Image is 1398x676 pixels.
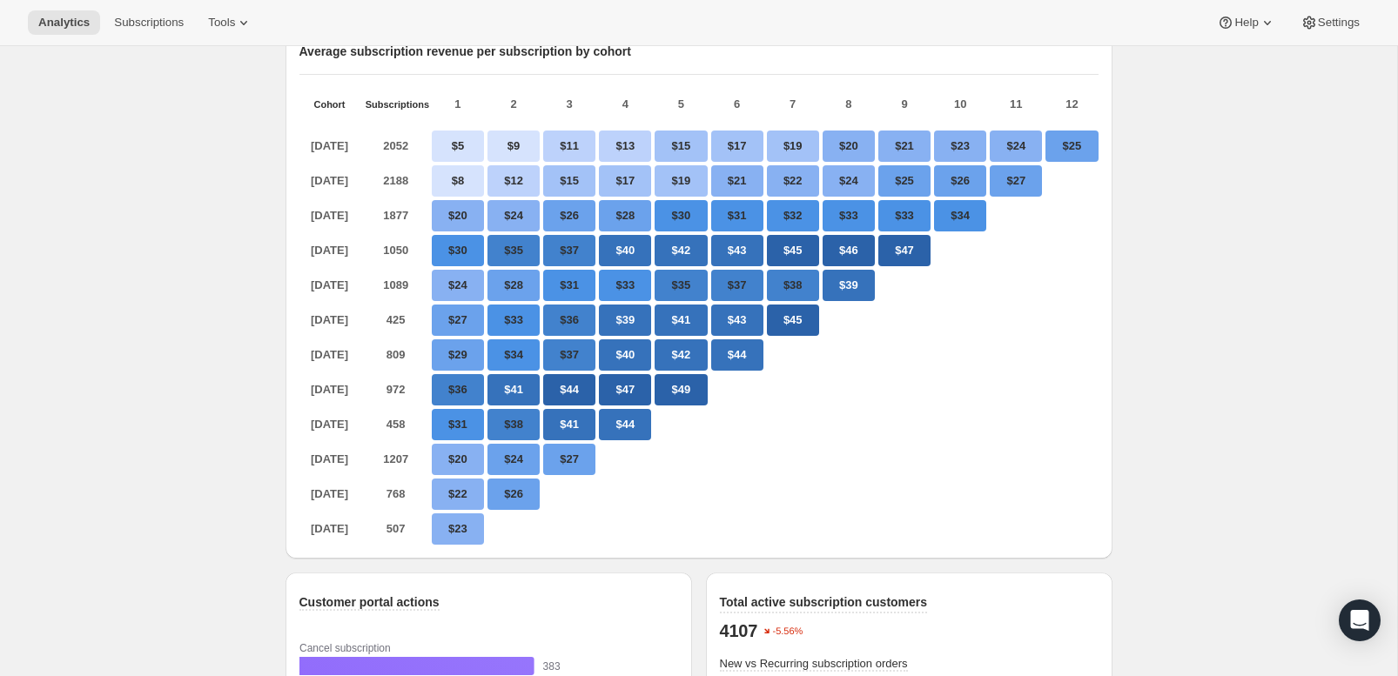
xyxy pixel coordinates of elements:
[366,479,427,510] p: 768
[487,374,540,405] p: $41
[1045,96,1098,113] p: 12
[655,305,707,336] p: $41
[599,270,651,301] p: $33
[878,131,931,162] p: $21
[299,99,360,110] p: Cohort
[28,10,100,35] button: Analytics
[1339,599,1381,641] div: Open Intercom Messenger
[711,131,763,162] p: $17
[299,409,360,440] p: [DATE]
[711,200,763,231] p: $31
[767,235,819,266] p: $45
[104,10,194,35] button: Subscriptions
[114,16,184,30] span: Subscriptions
[299,656,576,676] rect: Current 383
[208,16,235,30] span: Tools
[823,235,875,266] p: $46
[599,339,651,371] p: $40
[878,200,931,231] p: $33
[599,235,651,266] p: $40
[432,409,484,440] p: $31
[299,270,360,301] p: [DATE]
[934,131,986,162] p: $23
[299,235,360,266] p: [DATE]
[299,200,360,231] p: [DATE]
[720,595,928,609] span: Total active subscription customers
[934,96,986,113] p: 10
[432,200,484,231] p: $20
[432,339,484,371] p: $29
[773,626,803,637] text: -5.56%
[487,235,540,266] p: $35
[543,96,595,113] p: 3
[1234,16,1258,30] span: Help
[432,235,484,266] p: $30
[1290,10,1370,35] button: Settings
[543,165,595,197] p: $15
[487,409,540,440] p: $38
[711,165,763,197] p: $21
[823,165,875,197] p: $24
[543,444,595,475] p: $27
[366,99,427,110] p: Subscriptions
[599,131,651,162] p: $13
[599,200,651,231] p: $28
[823,200,875,231] p: $33
[823,131,875,162] p: $20
[990,165,1042,197] p: $27
[655,270,707,301] p: $35
[432,479,484,510] p: $22
[655,165,707,197] p: $19
[366,513,427,545] p: 507
[543,131,595,162] p: $11
[767,165,819,197] p: $22
[366,131,427,162] p: 2052
[487,131,540,162] p: $9
[366,305,427,336] p: 425
[1045,131,1098,162] p: $25
[990,96,1042,113] p: 11
[366,409,427,440] p: 458
[299,131,360,162] p: [DATE]
[711,270,763,301] p: $37
[487,305,540,336] p: $33
[487,270,540,301] p: $28
[711,235,763,266] p: $43
[543,374,595,405] p: $44
[432,513,484,545] p: $23
[655,131,707,162] p: $15
[767,305,819,336] p: $45
[299,513,360,545] p: [DATE]
[711,339,763,371] p: $44
[487,96,540,113] p: 2
[543,409,595,440] p: $41
[487,444,540,475] p: $24
[299,43,1099,60] p: Average subscription revenue per subscription by cohort
[599,305,651,336] p: $39
[366,339,427,371] p: 809
[432,305,484,336] p: $27
[366,165,427,197] p: 2188
[655,96,707,113] p: 5
[299,639,410,657] div: Cancel subscription
[432,96,484,113] p: 1
[366,270,427,301] p: 1089
[878,165,931,197] p: $25
[299,339,360,371] p: [DATE]
[487,165,540,197] p: $12
[543,339,595,371] p: $37
[299,595,440,609] span: Customer portal actions
[878,96,931,113] p: 9
[767,270,819,301] p: $38
[543,200,595,231] p: $26
[655,235,707,266] p: $42
[711,305,763,336] p: $43
[487,200,540,231] p: $24
[299,444,360,475] p: [DATE]
[366,200,427,231] p: 1877
[299,165,360,197] p: [DATE]
[487,479,540,510] p: $26
[720,620,758,641] p: 4107
[299,479,360,510] p: [DATE]
[432,165,484,197] p: $8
